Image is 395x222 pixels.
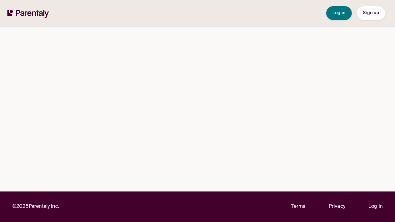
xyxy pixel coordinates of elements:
[291,203,306,211] a: Terms
[363,11,379,15] span: Sign up
[332,11,346,15] span: Log in
[326,6,352,20] button: Log in
[368,203,383,211] a: Log in
[357,6,385,20] button: Sign up
[329,203,345,211] a: Privacy
[12,203,59,211] p: © 2025 Parentaly Inc.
